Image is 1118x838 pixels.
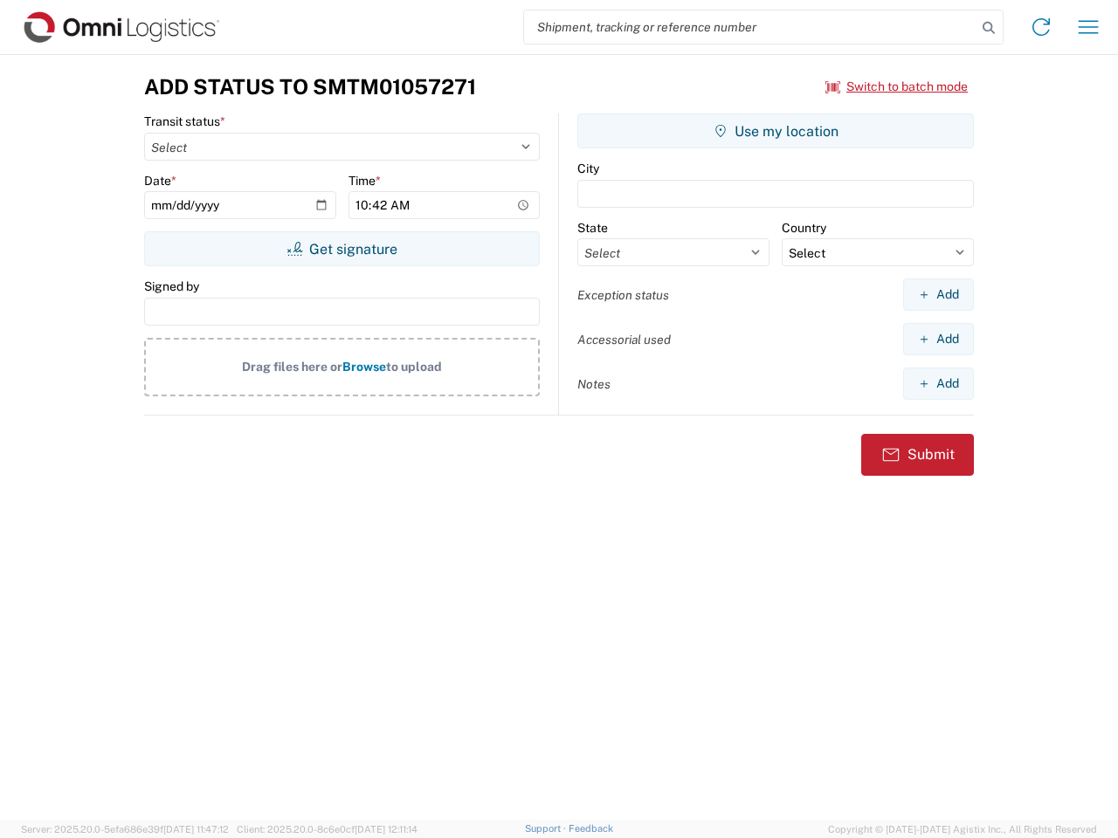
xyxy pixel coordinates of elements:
span: Copyright © [DATE]-[DATE] Agistix Inc., All Rights Reserved [828,821,1097,837]
span: Browse [342,360,386,374]
span: [DATE] 12:11:14 [355,824,418,835]
button: Switch to batch mode [825,72,968,101]
span: to upload [386,360,442,374]
label: Accessorial used [577,332,671,347]
button: Get signature [144,231,540,266]
label: Transit status [144,113,225,129]
span: [DATE] 11:47:12 [163,824,229,835]
label: Signed by [144,278,199,294]
label: State [577,220,608,236]
span: Drag files here or [242,360,342,374]
label: City [577,161,599,176]
label: Date [144,173,176,189]
button: Add [903,367,974,400]
button: Add [903,278,974,311]
label: Country [782,220,826,236]
a: Support [525,823,569,834]
input: Shipment, tracking or reference number [524,10,977,44]
span: Server: 2025.20.0-5efa686e39f [21,824,229,835]
label: Time [349,173,381,189]
h3: Add Status to SMTM01057271 [144,74,476,100]
span: Client: 2025.20.0-8c6e0cf [237,824,418,835]
label: Notes [577,376,611,392]
a: Feedback [569,823,613,834]
button: Use my location [577,113,974,148]
button: Submit [861,434,974,476]
label: Exception status [577,287,669,303]
button: Add [903,323,974,355]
